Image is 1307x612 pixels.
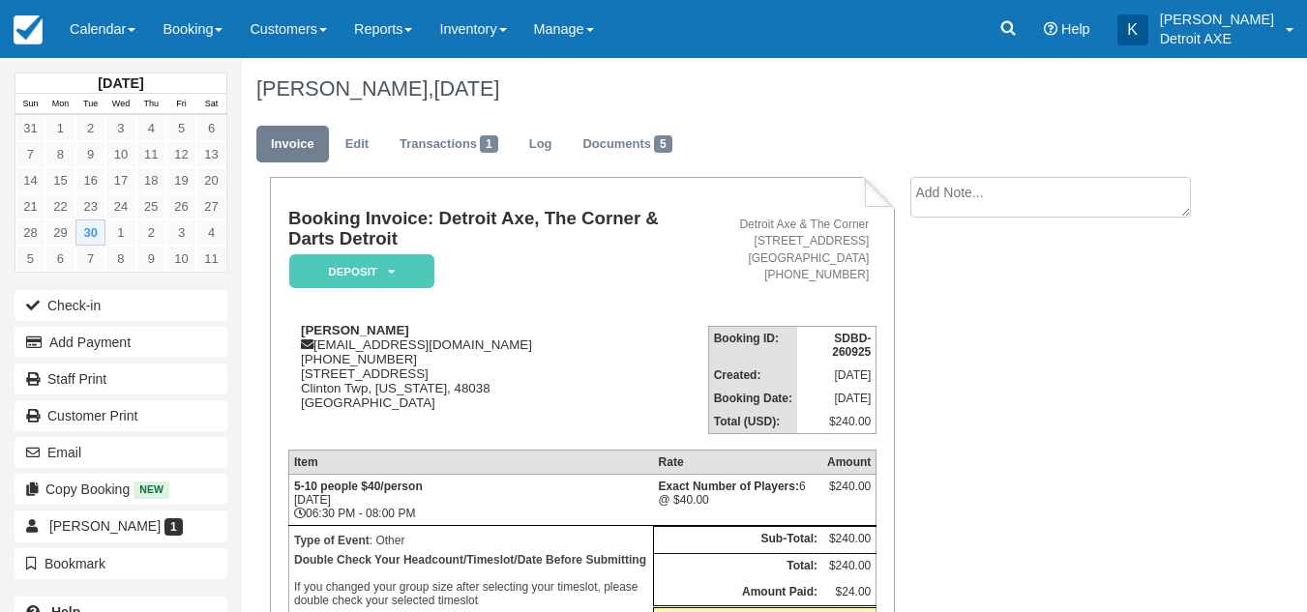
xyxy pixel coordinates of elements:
[45,246,75,272] a: 6
[15,290,227,321] button: Check-in
[45,167,75,193] a: 15
[15,474,227,505] button: Copy Booking New
[822,527,876,554] td: $240.00
[288,451,653,475] th: Item
[15,246,45,272] a: 5
[75,219,105,246] a: 30
[105,94,135,115] th: Wed
[105,219,135,246] a: 1
[708,387,797,410] th: Booking Date:
[797,387,876,410] td: [DATE]
[301,323,409,337] strong: [PERSON_NAME]
[294,534,370,547] strong: Type of Event
[166,219,196,246] a: 3
[654,527,822,554] th: Sub-Total:
[708,364,797,387] th: Created:
[654,580,822,607] th: Amount Paid:
[659,480,799,493] strong: Exact Number of Players
[433,76,499,101] span: [DATE]
[654,554,822,580] th: Total:
[716,217,870,283] address: Detroit Axe & The Corner [STREET_ADDRESS] [GEOGRAPHIC_DATA] [PHONE_NUMBER]
[75,246,105,272] a: 7
[136,141,166,167] a: 11
[797,410,876,434] td: $240.00
[166,246,196,272] a: 10
[15,364,227,394] a: Staff Print
[75,167,105,193] a: 16
[75,94,105,115] th: Tue
[288,323,708,434] div: [EMAIL_ADDRESS][DOMAIN_NAME] [PHONE_NUMBER] [STREET_ADDRESS] Clinton Twp, [US_STATE], 48038 [GEOG...
[568,126,686,163] a: Documents5
[196,141,226,167] a: 13
[288,475,653,526] td: [DATE] 06:30 PM - 08:00 PM
[196,167,226,193] a: 20
[822,451,876,475] th: Amount
[136,94,166,115] th: Thu
[45,94,75,115] th: Mon
[98,75,143,91] strong: [DATE]
[256,126,329,163] a: Invoice
[105,115,135,141] a: 3
[289,254,434,288] em: Deposit
[288,209,708,248] h1: Booking Invoice: Detroit Axe, The Corner & Darts Detroit
[45,193,75,219] a: 22
[294,553,646,567] b: Double Check Your Headcount/Timeslot/Date Before Submitting
[105,246,135,272] a: 8
[15,219,45,246] a: 28
[654,475,822,526] td: 6 @ $40.00
[15,94,45,115] th: Sun
[1061,21,1090,37] span: Help
[1160,10,1274,29] p: [PERSON_NAME]
[15,510,227,541] a: [PERSON_NAME] 1
[136,115,166,141] a: 4
[708,326,797,364] th: Booking ID:
[196,94,226,115] th: Sat
[45,219,75,246] a: 29
[15,193,45,219] a: 21
[385,126,513,163] a: Transactions1
[164,518,183,536] span: 1
[75,193,105,219] a: 23
[136,246,166,272] a: 9
[45,141,75,167] a: 8
[15,327,227,358] button: Add Payment
[75,115,105,141] a: 2
[136,193,166,219] a: 25
[166,141,196,167] a: 12
[294,531,648,550] p: : Other
[832,332,871,359] strong: SDBD-260925
[45,115,75,141] a: 1
[136,219,166,246] a: 2
[136,167,166,193] a: 18
[331,126,383,163] a: Edit
[654,451,822,475] th: Rate
[105,141,135,167] a: 10
[166,167,196,193] a: 19
[14,15,43,44] img: checkfront-main-nav-mini-logo.png
[15,437,227,468] button: Email
[827,480,871,509] div: $240.00
[196,219,226,246] a: 4
[822,554,876,580] td: $240.00
[480,135,498,153] span: 1
[294,480,423,493] strong: 5-10 people $40/person
[654,135,672,153] span: 5
[822,580,876,607] td: $24.00
[15,115,45,141] a: 31
[797,364,876,387] td: [DATE]
[1117,15,1148,45] div: K
[166,94,196,115] th: Fri
[288,253,428,289] a: Deposit
[15,167,45,193] a: 14
[15,141,45,167] a: 7
[15,400,227,431] a: Customer Print
[256,77,1207,101] h1: [PERSON_NAME],
[708,410,797,434] th: Total (USD):
[294,550,648,610] p: If you changed your group size after selecting your timeslot, please double check your selected t...
[166,115,196,141] a: 5
[196,246,226,272] a: 11
[105,193,135,219] a: 24
[196,115,226,141] a: 6
[75,141,105,167] a: 9
[134,481,169,498] span: New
